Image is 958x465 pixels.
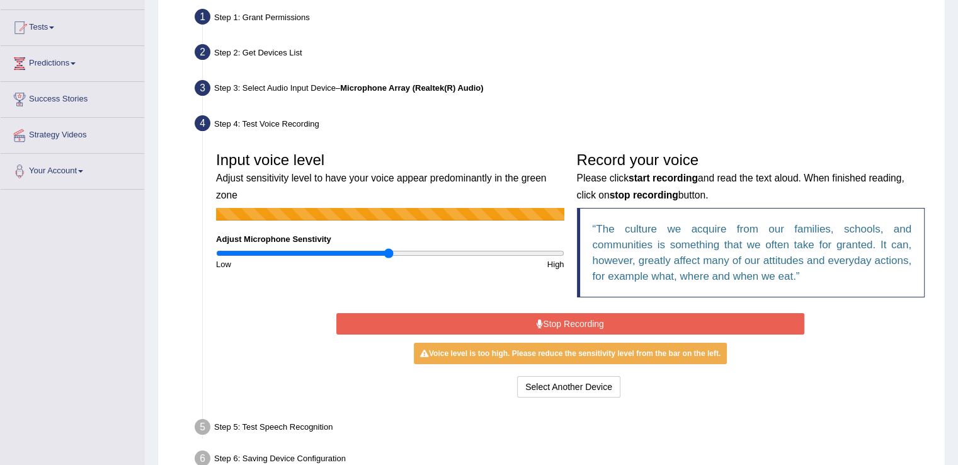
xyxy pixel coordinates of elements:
[577,152,925,202] h3: Record your voice
[1,46,144,77] a: Predictions
[336,83,484,93] span: –
[414,343,727,364] div: Voice level is too high. Please reduce the sensitivity level from the bar on the left.
[216,233,331,245] label: Adjust Microphone Senstivity
[517,376,620,398] button: Select Another Device
[1,10,144,42] a: Tests
[189,40,939,68] div: Step 2: Get Devices List
[340,83,483,93] b: Microphone Array (Realtek(R) Audio)
[1,82,144,113] a: Success Stories
[577,173,904,200] small: Please click and read the text aloud. When finished reading, click on button.
[216,152,564,202] h3: Input voice level
[593,223,912,282] q: The culture we acquire from our families, schools, and communities is something that we often tak...
[210,258,390,270] div: Low
[189,112,939,139] div: Step 4: Test Voice Recording
[189,76,939,104] div: Step 3: Select Audio Input Device
[1,118,144,149] a: Strategy Videos
[610,190,678,200] b: stop recording
[390,258,570,270] div: High
[189,415,939,443] div: Step 5: Test Speech Recognition
[629,173,698,183] b: start recording
[1,154,144,185] a: Your Account
[216,173,546,200] small: Adjust sensitivity level to have your voice appear predominantly in the green zone
[336,313,804,335] button: Stop Recording
[189,5,939,33] div: Step 1: Grant Permissions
